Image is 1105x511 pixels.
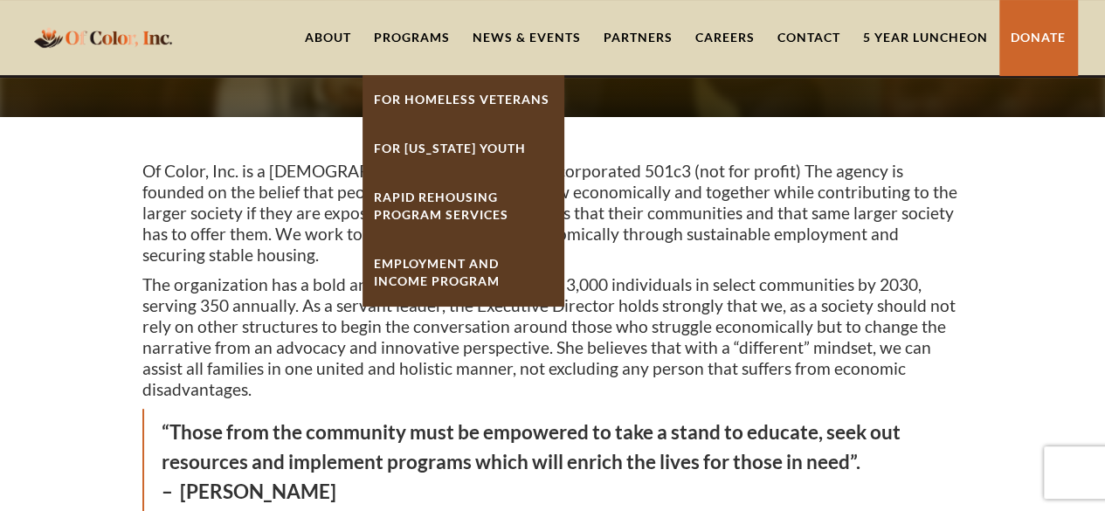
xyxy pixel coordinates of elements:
[363,75,563,306] nav: Programs
[142,161,963,266] p: Of Color, Inc. is a [DEMOGRAPHIC_DATA] owned and incorporated 501c3 (not for profit) The agency i...
[363,124,563,173] a: For [US_STATE] Youth
[29,17,177,58] a: home
[363,239,563,306] a: Employment And Income Program
[363,173,563,239] a: Rapid ReHousing Program Services
[374,190,508,222] strong: Rapid ReHousing Program Services
[142,274,963,400] p: The organization has a bold and ambitious goal to impact 3,000 individuals in select communities ...
[374,29,450,46] div: Programs
[363,75,563,124] a: For Homeless Veterans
